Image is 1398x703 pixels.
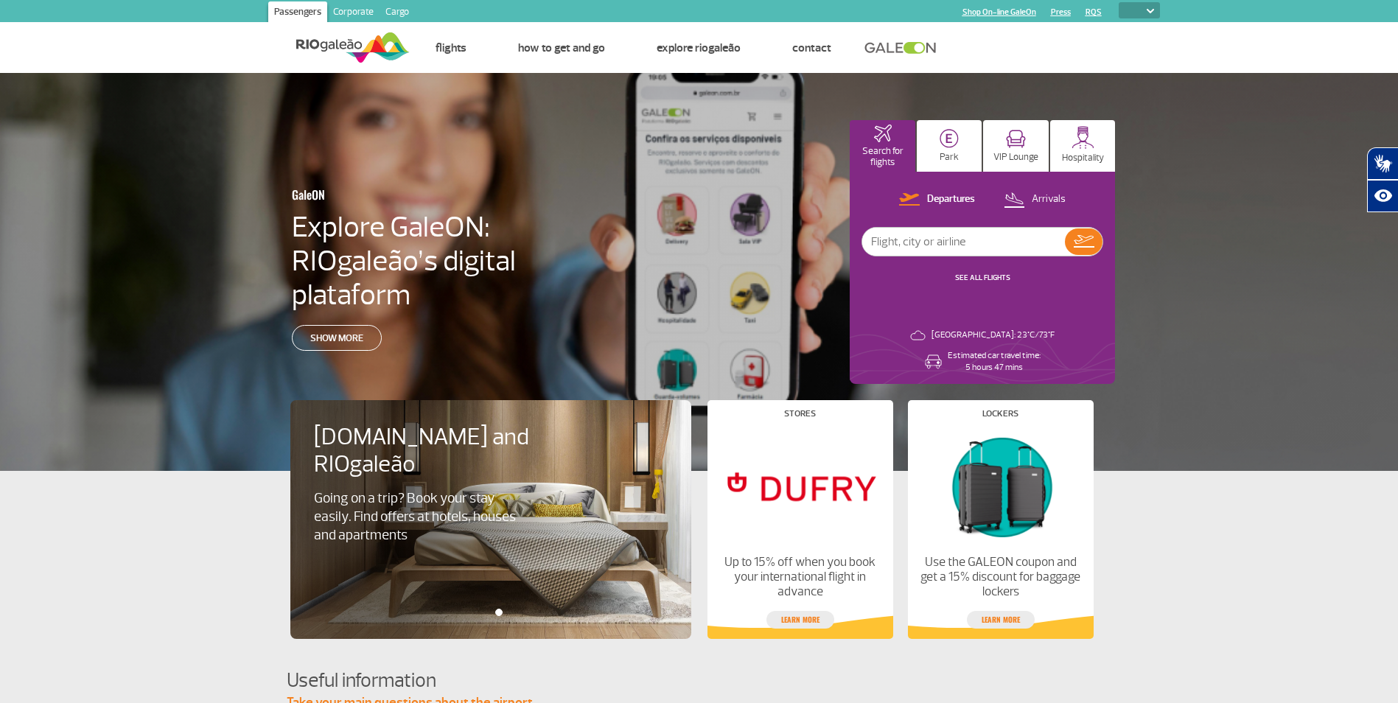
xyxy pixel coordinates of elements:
[920,430,1080,543] img: Lockers
[1367,147,1398,180] button: Abrir tradutor de língua de sinais.
[993,152,1038,163] p: VIP Lounge
[314,424,548,478] h4: [DOMAIN_NAME] and RIOgaleão
[380,1,415,25] a: Cargo
[287,667,1112,694] h4: Useful information
[940,129,959,148] img: carParkingHome.svg
[967,611,1035,629] a: Learn more
[951,272,1015,284] button: SEE ALL FLIGHTS
[1050,120,1116,172] button: Hospitality
[1367,180,1398,212] button: Abrir recursos assistivos.
[314,489,523,545] p: Going on a trip? Book your stay easily. Find offers at hotels, houses and apartments
[784,410,816,418] h4: Stores
[766,611,834,629] a: Learn more
[983,120,1049,172] button: VIP Lounge
[862,228,1065,256] input: Flight, city or airline
[940,152,959,163] p: Park
[932,329,1055,341] p: [GEOGRAPHIC_DATA]: 23°C/73°F
[917,120,982,172] button: Park
[999,190,1070,209] button: Arrivals
[436,41,466,55] a: Flights
[1006,130,1026,148] img: vipRoom.svg
[1072,126,1094,149] img: hospitality.svg
[948,350,1041,374] p: Estimated car travel time: 5 hours 47 mins
[1086,7,1102,17] a: RQS
[1367,147,1398,212] div: Plugin de acessibilidade da Hand Talk.
[1032,192,1066,206] p: Arrivals
[920,555,1080,599] p: Use the GALEON coupon and get a 15% discount for baggage lockers
[962,7,1036,17] a: Shop On-line GaleOn
[268,1,327,25] a: Passengers
[719,430,880,543] img: Stores
[1062,153,1104,164] p: Hospitality
[927,192,975,206] p: Departures
[857,146,908,168] p: Search for flights
[657,41,741,55] a: Explore RIOgaleão
[292,210,610,312] h4: Explore GaleON: RIOgaleão’s digital plataform
[719,555,880,599] p: Up to 15% off when you book your international flight in advance
[955,273,1010,282] a: SEE ALL FLIGHTS
[314,424,668,545] a: [DOMAIN_NAME] and RIOgaleãoGoing on a trip? Book your stay easily. Find offers at hotels, houses ...
[327,1,380,25] a: Corporate
[292,325,382,351] a: Show more
[792,41,831,55] a: Contact
[518,41,605,55] a: How to get and go
[895,190,979,209] button: Departures
[850,120,915,172] button: Search for flights
[292,179,538,210] h3: GaleON
[1051,7,1071,17] a: Press
[982,410,1018,418] h4: Lockers
[874,125,892,142] img: airplaneHomeActive.svg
